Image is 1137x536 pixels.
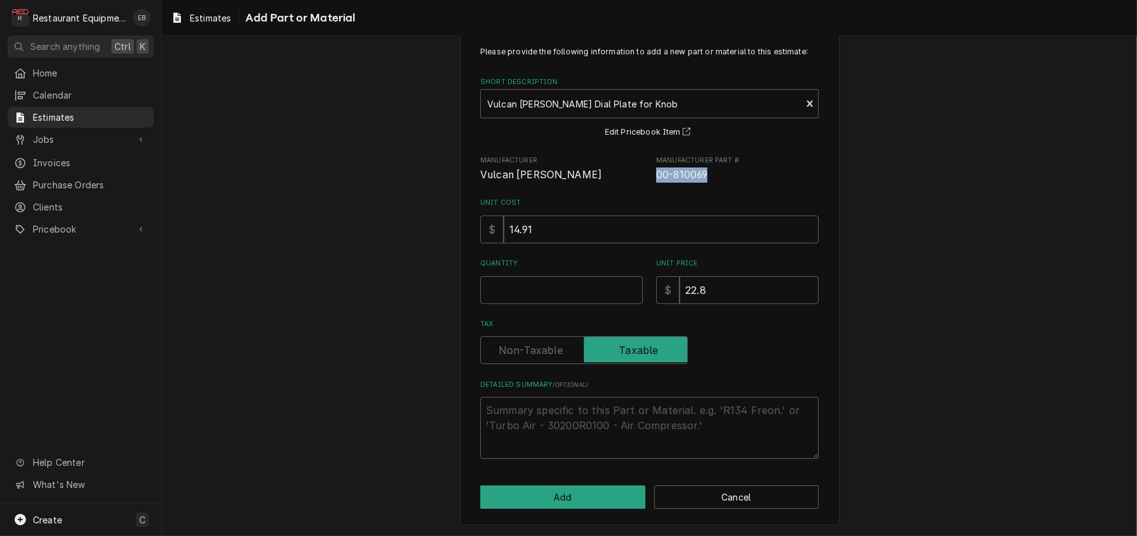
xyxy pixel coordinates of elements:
[480,485,819,509] div: Button Group
[8,174,154,195] a: Purchase Orders
[656,276,680,304] div: $
[33,200,147,214] span: Clients
[460,30,840,525] div: Line Item Create/Update
[33,88,147,102] span: Calendar
[133,9,151,27] div: Emily Bird's Avatar
[480,216,504,243] div: $
[480,319,819,364] div: Tax
[166,8,236,28] a: Estimates
[656,169,707,181] span: 00-810069
[656,259,819,269] label: Unit Price
[33,478,146,491] span: What's New
[140,40,146,53] span: K
[480,167,643,183] span: Manufacturer
[656,259,819,303] div: [object Object]
[8,107,154,128] a: Estimates
[8,452,154,473] a: Go to Help Center
[33,178,147,192] span: Purchase Orders
[656,155,819,166] span: Manufacturer Part #
[8,35,154,58] button: Search anythingCtrlK
[33,156,147,169] span: Invoices
[480,77,819,140] div: Short Description
[553,381,588,388] span: ( optional )
[33,111,147,124] span: Estimates
[8,63,154,83] a: Home
[480,319,819,329] label: Tax
[480,485,819,509] div: Button Group Row
[133,9,151,27] div: EB
[480,155,643,183] div: Manufacturer
[480,485,645,509] button: Add
[480,380,819,459] div: Detailed Summary
[190,11,231,25] span: Estimates
[8,219,154,240] a: Go to Pricebook
[480,46,819,459] div: Line Item Create/Update Form
[33,133,128,146] span: Jobs
[8,129,154,150] a: Go to Jobs
[480,259,643,269] label: Quantity
[654,485,819,509] button: Cancel
[656,155,819,183] div: Manufacturer Part #
[480,77,819,87] label: Short Description
[11,9,29,27] div: Restaurant Equipment Diagnostics's Avatar
[115,40,131,53] span: Ctrl
[33,456,146,469] span: Help Center
[480,198,819,208] label: Unit Cost
[480,198,819,243] div: Unit Cost
[8,85,154,106] a: Calendar
[33,66,147,80] span: Home
[139,513,146,527] span: C
[480,380,819,390] label: Detailed Summary
[480,155,643,166] span: Manufacturer
[480,169,602,181] span: Vulcan [PERSON_NAME]
[242,9,355,27] span: Add Part or Material
[8,197,154,217] a: Clients
[480,46,819,58] p: Please provide the following information to add a new part or material to this estimate:
[8,152,154,173] a: Invoices
[33,222,128,236] span: Pricebook
[11,9,29,27] div: R
[33,11,126,25] div: Restaurant Equipment Diagnostics
[30,40,100,53] span: Search anything
[480,259,643,303] div: [object Object]
[656,167,819,183] span: Manufacturer Part #
[8,474,154,495] a: Go to What's New
[603,125,697,140] button: Edit Pricebook Item
[33,515,62,525] span: Create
